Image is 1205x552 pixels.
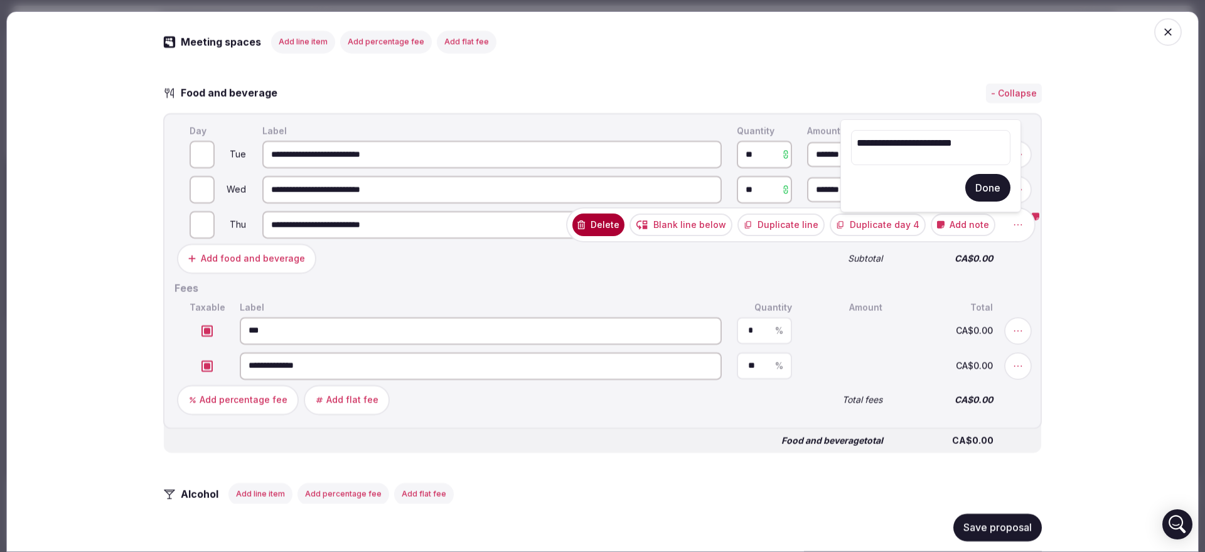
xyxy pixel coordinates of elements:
h3: Food and beverage [176,85,290,100]
div: Total fees [805,392,885,406]
div: Taxable [187,300,227,314]
div: Wed [217,185,247,194]
button: Add line item [228,482,292,505]
button: Delete [572,214,624,236]
div: Quantity [734,300,795,314]
button: Add percentage fee [340,30,432,53]
span: Food and beverage total [781,436,883,445]
button: Blank line below [629,214,732,236]
div: Add food and beverage [201,252,305,265]
h2: Fees [174,281,1031,295]
span: CA$0.00 [897,395,993,404]
div: Thu [217,220,247,229]
span: CA$0.00 [897,326,993,335]
button: Duplicate line [737,214,825,236]
h3: Meeting spaces [176,34,274,49]
button: Add flat fee [394,482,454,505]
div: Amount [805,124,885,138]
button: Add flat fee [437,30,496,53]
button: Add food and beverage [177,244,316,274]
h3: Alcohol [176,486,231,501]
div: Add percentage fee [200,393,287,406]
div: Subtotal [805,252,885,266]
button: Duplicate day 4 [830,214,926,236]
span: % [775,361,783,370]
button: Save proposal [953,514,1042,541]
button: Add line item [271,30,335,53]
button: Add percentage fee [297,482,389,505]
div: Amount [805,300,885,314]
div: Day [187,124,250,138]
button: Done [965,174,1010,202]
button: Add note [931,214,995,236]
span: % [775,326,783,335]
div: Tue [217,150,247,159]
div: Add flat fee [326,393,378,406]
span: CA$0.00 [898,436,993,445]
button: Add percentage fee [177,384,299,414]
div: Total [895,300,995,314]
span: CA$0.00 [897,361,993,370]
button: Add flat fee [304,384,390,414]
div: Label [260,124,724,138]
div: Label [237,300,724,314]
div: Quantity [734,124,795,138]
span: CA$0.00 [897,254,993,263]
button: - Collapse [986,83,1042,103]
